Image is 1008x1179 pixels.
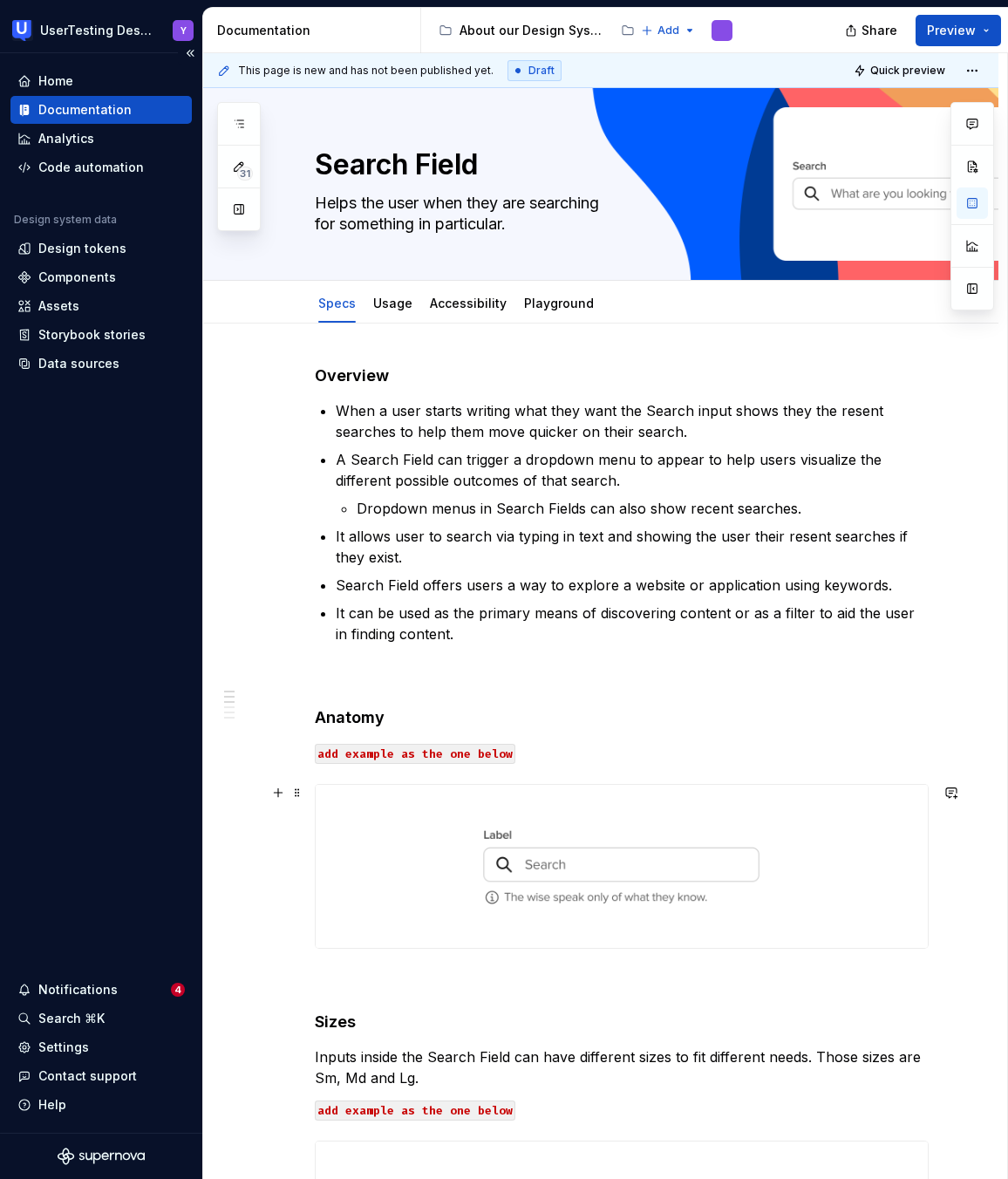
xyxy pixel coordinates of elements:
a: Home [10,67,192,95]
button: Search ⌘K [10,1005,192,1032]
textarea: Helps the user when they are searching for something in particular. [311,189,925,238]
div: Playground [517,284,601,321]
a: Foundations [614,17,725,44]
a: Analytics [10,125,192,153]
button: Contact support [10,1062,192,1090]
h4: Anatomy [315,707,929,728]
a: Settings [10,1033,192,1061]
div: Design system data [14,213,117,227]
span: Add [657,24,679,37]
span: 31 [237,167,253,181]
img: e88f25c8-2e07-4b44-97e6-294b6e8d24d5.png [316,785,928,948]
span: Preview [927,22,976,39]
a: Data sources [10,350,192,378]
div: Specs [311,284,363,321]
a: Documentation [10,96,192,124]
button: Help [10,1091,192,1119]
span: This page is new and has not been published yet. [238,64,494,78]
a: Playground [524,296,594,310]
a: Design tokens [10,235,192,262]
div: Home [38,72,73,90]
div: UserTesting Design System [40,22,152,39]
button: Notifications4 [10,976,192,1004]
svg: Supernova Logo [58,1148,145,1165]
a: About our Design System [432,17,610,44]
button: Quick preview [848,58,953,83]
a: Specs [318,296,356,310]
div: Code automation [38,159,144,176]
span: 4 [171,983,185,997]
img: 41adf70f-fc1c-4662-8e2d-d2ab9c673b1b.png [12,20,33,41]
p: Inputs inside the Search Field can have different sizes to fit different needs. Those sizes are S... [315,1046,929,1088]
div: Documentation [38,101,132,119]
p: Dropdown menus in Search Fields can also show recent searches. [357,498,929,519]
a: Usage [373,296,412,310]
button: Share [836,15,909,46]
a: Storybook stories [10,321,192,349]
h4: Overview [315,365,929,386]
div: Search ⌘K [38,1010,105,1027]
div: Data sources [38,355,119,372]
div: Storybook stories [38,326,146,344]
div: About our Design System [460,22,603,39]
div: Design tokens [38,240,126,257]
div: Assets [38,297,79,315]
textarea: Search Field [311,144,925,186]
button: Preview [916,15,1001,46]
a: Code automation [10,153,192,181]
a: Accessibility [430,296,507,310]
a: Components [10,263,192,291]
h4: Sizes [315,1012,929,1032]
button: UserTesting Design SystemY [3,11,199,49]
button: Collapse sidebar [178,41,202,65]
span: Draft [528,64,555,78]
code: add example as the one below [315,744,515,764]
div: Notifications [38,981,118,998]
div: Y [180,24,187,37]
button: Add [636,18,701,43]
div: Settings [38,1039,89,1056]
p: It can be used as the primary means of discovering content or as a filter to aid the user in find... [336,603,929,644]
p: It allows user to search via typing in text and showing the user their resent searches if they ex... [336,526,929,568]
div: Analytics [38,130,94,147]
div: Accessibility [423,284,514,321]
p: A Search Field can trigger a dropdown menu to appear to help users visualize the different possib... [336,449,929,491]
span: Quick preview [870,64,945,78]
div: Usage [366,284,419,321]
a: Assets [10,292,192,320]
code: add example as the one below [315,1101,515,1121]
div: Documentation [217,22,413,39]
div: Components [38,269,116,286]
div: Page tree [432,13,632,48]
p: Search Field offers users a way to explore a website or application using keywords. [336,575,929,596]
span: Share [862,22,897,39]
div: Contact support [38,1067,137,1085]
p: When a user starts writing what they want the Search input shows they the resent searches to help... [336,400,929,442]
div: Help [38,1096,66,1114]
